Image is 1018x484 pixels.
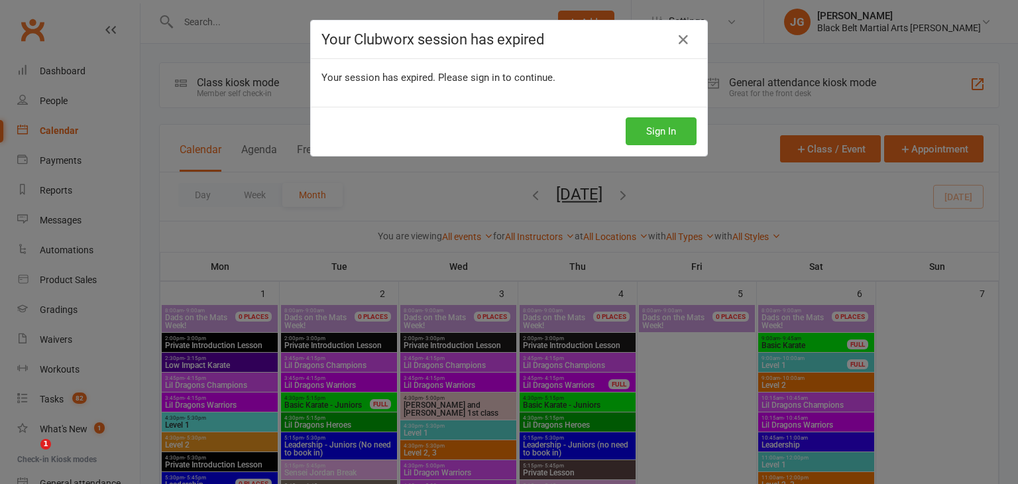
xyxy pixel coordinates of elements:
[626,117,697,145] button: Sign In
[321,31,697,48] h4: Your Clubworx session has expired
[13,439,45,471] iframe: Intercom live chat
[40,439,51,450] span: 1
[673,29,694,50] a: Close
[321,72,555,84] span: Your session has expired. Please sign in to continue.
